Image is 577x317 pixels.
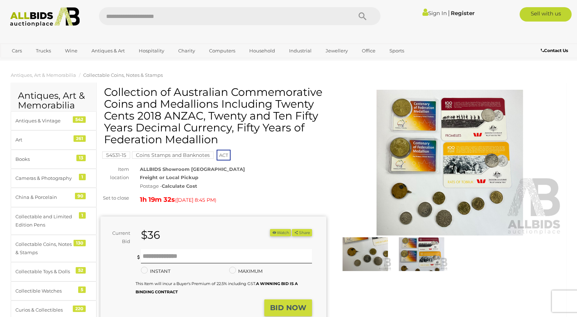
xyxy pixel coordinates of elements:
button: BID NOW [264,299,312,316]
label: MAXIMUM [229,267,263,275]
strong: Freight or Local Pickup [140,174,198,180]
a: Hospitality [134,45,169,57]
li: Watch this item [270,229,291,237]
a: Office [357,45,380,57]
a: Trucks [31,45,56,57]
span: ACT [217,150,231,160]
a: Antiques, Art & Memorabilia [11,72,76,78]
mark: 54531-15 [102,151,130,159]
h2: Antiques, Art & Memorabilia [18,91,89,111]
a: Computers [204,45,240,57]
a: Charity [174,45,200,57]
a: Industrial [284,45,316,57]
div: 220 [73,306,86,312]
div: 130 [74,240,86,246]
label: INSTANT [141,267,170,275]
a: [GEOGRAPHIC_DATA] [7,57,67,69]
a: Jewellery [321,45,353,57]
div: 13 [76,155,86,161]
span: [DATE] 8:45 PM [176,197,215,203]
a: Sign In [422,10,447,17]
a: Contact Us [541,47,570,55]
div: 542 [73,116,86,123]
div: 1 [79,174,86,180]
button: Search [345,7,380,25]
div: Collectable and Limited Edition Pens [15,213,75,229]
div: Collectable Coins, Notes & Stamps [15,240,75,257]
div: Antiques & Vintage [15,117,75,125]
strong: BID NOW [270,303,306,312]
div: China & Porcelain [15,193,75,201]
div: 5 [78,286,86,293]
h1: Collection of Australian Commemorative Coins and Medallions Including Twenty Cents 2018 ANZAC, Tw... [104,86,325,145]
strong: ALLBIDS Showroom [GEOGRAPHIC_DATA] [140,166,245,172]
a: Antiques & Art [87,45,129,57]
a: Books 13 [11,150,96,169]
b: Contact Us [541,48,568,53]
a: Collectable Coins, Notes & Stamps [83,72,163,78]
a: Sports [385,45,409,57]
a: Collectable and Limited Edition Pens 1 [11,207,96,235]
div: Collectible Watches [15,287,75,295]
button: Watch [270,229,291,237]
a: Collectable Toys & Dolls 52 [11,262,96,281]
div: 1 [79,212,86,219]
img: Collection of Australian Commemorative Coins and Medallions Including Twenty Cents 2018 ANZAC, Tw... [395,237,448,271]
a: Coins Stamps and Banknotes [132,152,214,158]
mark: Coins Stamps and Banknotes [132,151,214,159]
img: Collection of Australian Commemorative Coins and Medallions Including Twenty Cents 2018 ANZAC, Tw... [339,237,392,271]
a: Antiques & Vintage 542 [11,111,96,130]
a: China & Porcelain 90 [11,188,96,207]
span: | [448,9,450,17]
div: Postage - [140,182,326,190]
a: Collectible Watches 5 [11,281,96,300]
div: Current Bid [100,229,136,246]
a: Art 261 [11,130,96,149]
div: Item location [95,165,134,182]
div: 261 [74,135,86,142]
img: Allbids.com.au [6,7,84,27]
img: Collection of Australian Commemorative Coins and Medallions Including Twenty Cents 2018 ANZAC, Tw... [337,90,563,236]
strong: Calculate Cost [162,183,197,189]
div: 90 [75,193,86,199]
small: This Item will incur a Buyer's Premium of 22.5% including GST. [136,281,298,294]
div: Set to close [95,194,134,202]
a: Cars [7,45,27,57]
div: 52 [76,267,86,274]
a: Cameras & Photography 1 [11,169,96,188]
div: Collectable Toys & Dolls [15,267,75,276]
strong: 1h 19m 32s [140,196,175,204]
a: Household [245,45,280,57]
a: Register [451,10,474,17]
strong: $36 [141,228,160,242]
span: ( ) [175,197,216,203]
div: Art [15,136,75,144]
a: Sell with us [520,7,572,22]
button: Share [292,229,312,237]
a: Collectable Coins, Notes & Stamps 130 [11,235,96,262]
div: Curios & Collectibles [15,306,75,314]
div: Books [15,155,75,163]
a: Wine [60,45,82,57]
a: 54531-15 [102,152,130,158]
div: Cameras & Photography [15,174,75,182]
